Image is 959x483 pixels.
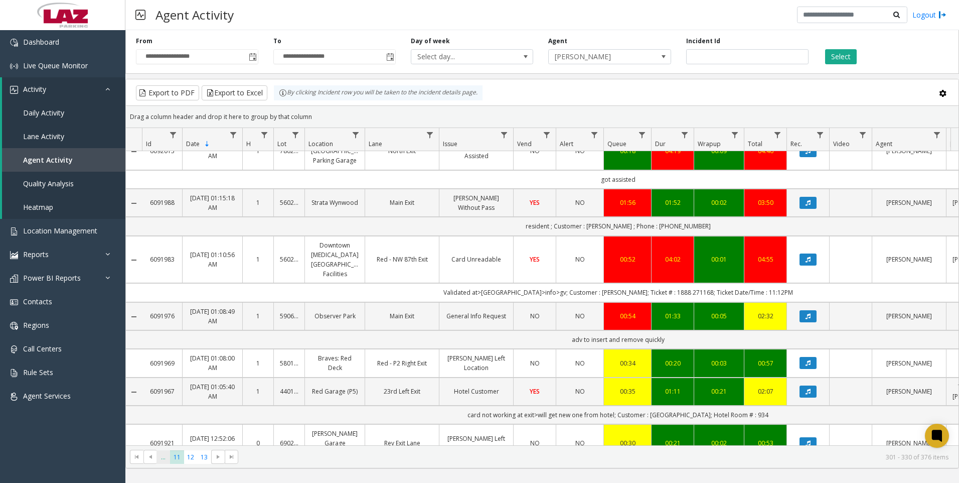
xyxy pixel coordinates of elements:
[148,438,176,448] a: 6091921
[280,438,298,448] a: 690241
[246,140,251,148] span: H
[750,387,780,396] a: 02:07
[562,198,597,207] a: NO
[2,195,125,219] a: Heatmap
[311,137,359,166] a: IPM - [GEOGRAPHIC_DATA] Parking Garage
[750,198,780,207] a: 03:50
[249,198,267,207] a: 1
[658,255,688,264] a: 04:02
[258,128,271,142] a: H Filter Menu
[610,255,645,264] a: 00:52
[748,140,762,148] span: Total
[371,255,433,264] a: Red - NW 87th Exit
[750,358,780,368] a: 00:57
[562,311,597,321] a: NO
[214,453,222,461] span: Go to the next page
[10,275,18,283] img: 'icon'
[133,453,141,461] span: Go to the first page
[520,438,550,448] a: NO
[167,128,180,142] a: Id Filter Menu
[23,297,52,306] span: Contacts
[530,439,540,447] span: NO
[203,140,211,148] span: Sortable
[148,255,176,264] a: 6091983
[143,450,157,464] span: Go to the previous page
[249,387,267,396] a: 1
[371,387,433,396] a: 23rd Left Exit
[371,358,433,368] a: Red - P2 Right Exit
[610,438,645,448] div: 00:30
[938,10,946,20] img: logout
[520,198,550,207] a: YES
[520,311,550,321] a: NO
[878,311,940,321] a: [PERSON_NAME]
[814,128,827,142] a: Rec. Filter Menu
[530,198,540,207] span: YES
[610,198,645,207] a: 01:56
[189,382,236,401] a: [DATE] 01:05:40 AM
[700,438,738,448] a: 00:02
[530,312,540,320] span: NO
[371,198,433,207] a: Main Exit
[211,450,225,464] span: Go to the next page
[700,387,738,396] a: 00:21
[148,387,176,396] a: 6091967
[700,358,738,368] div: 00:03
[700,311,738,321] a: 00:05
[658,198,688,207] div: 01:52
[23,61,88,70] span: Live Queue Monitor
[249,255,267,264] a: 1
[311,240,359,279] a: Downtown [MEDICAL_DATA][GEOGRAPHIC_DATA] Facilities
[700,146,738,156] a: 00:09
[23,132,64,141] span: Lane Activity
[750,146,780,156] div: 04:46
[445,193,507,212] a: [PERSON_NAME] Without Pass
[411,37,450,46] label: Day of week
[126,108,958,126] div: Drag a column header and drop it here to group by that column
[10,345,18,353] img: 'icon'
[311,429,359,458] a: [PERSON_NAME] Garage ([GEOGRAPHIC_DATA])
[610,311,645,321] div: 00:54
[277,140,286,148] span: Lot
[445,311,507,321] a: General Info Request
[311,353,359,373] a: Braves: Red Deck
[308,140,333,148] span: Location
[610,358,645,368] div: 00:34
[2,125,125,148] a: Lane Activity
[189,307,236,326] a: [DATE] 01:08:49 AM
[148,311,176,321] a: 6091976
[249,358,267,368] a: 1
[189,353,236,373] a: [DATE] 01:08:00 AM
[247,50,258,64] span: Toggle popup
[23,368,53,377] span: Rule Sets
[658,311,688,321] a: 01:33
[658,146,688,156] a: 04:19
[530,387,540,396] span: YES
[610,387,645,396] a: 00:35
[371,438,433,448] a: Rev Exit Lane
[10,62,18,70] img: 'icon'
[280,311,298,321] a: 590652
[198,450,211,464] span: Page 13
[520,255,550,264] a: YES
[560,140,573,148] span: Alert
[148,358,176,368] a: 6091969
[280,146,298,156] a: 780290
[23,202,53,212] span: Heatmap
[445,353,507,373] a: [PERSON_NAME] Left Location
[156,450,170,464] span: Page 10
[189,142,236,161] a: [DATE] 01:22:15 AM
[126,313,142,321] a: Collapse Details
[371,146,433,156] a: North Exit
[548,37,567,46] label: Agent
[23,320,49,330] span: Regions
[856,128,870,142] a: Video Filter Menu
[411,50,509,64] span: Select day...
[280,387,298,396] a: 440105
[311,311,359,321] a: Observer Park
[498,128,511,142] a: Issue Filter Menu
[225,450,238,464] span: Go to the last page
